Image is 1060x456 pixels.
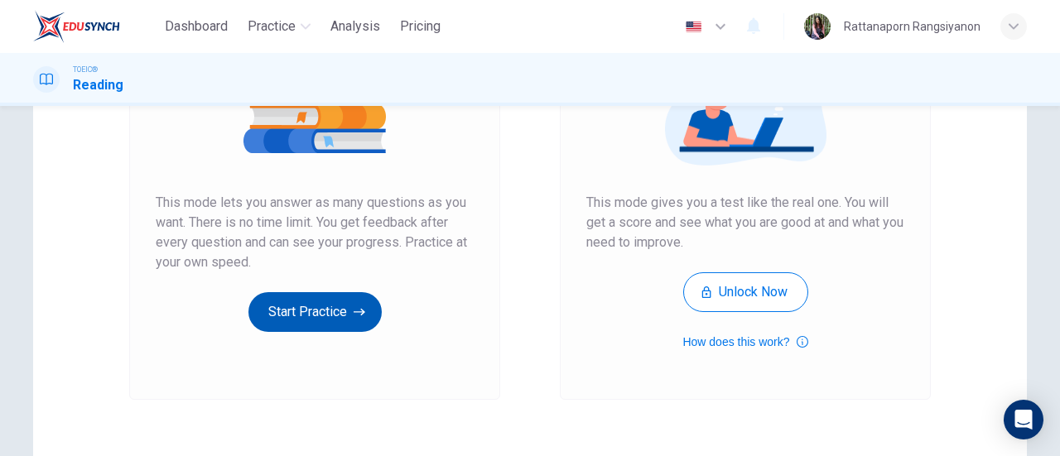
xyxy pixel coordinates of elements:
div: Rattanaporn Rangsiyanon [844,17,980,36]
span: This mode lets you answer as many questions as you want. There is no time limit. You get feedback... [156,193,474,272]
span: Practice [248,17,296,36]
button: Start Practice [248,292,382,332]
button: Unlock Now [683,272,808,312]
button: How does this work? [682,332,807,352]
button: Dashboard [158,12,234,41]
span: Pricing [400,17,441,36]
span: Analysis [330,17,380,36]
div: Open Intercom Messenger [1004,400,1043,439]
span: TOEIC® [73,64,98,75]
h1: Reading [73,75,123,95]
img: Profile picture [804,13,831,40]
a: EduSynch logo [33,10,158,43]
span: This mode gives you a test like the real one. You will get a score and see what you are good at a... [586,193,904,252]
button: Analysis [324,12,387,41]
span: Dashboard [165,17,228,36]
button: Pricing [393,12,447,41]
img: EduSynch logo [33,10,120,43]
button: Practice [241,12,317,41]
img: en [683,21,704,33]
